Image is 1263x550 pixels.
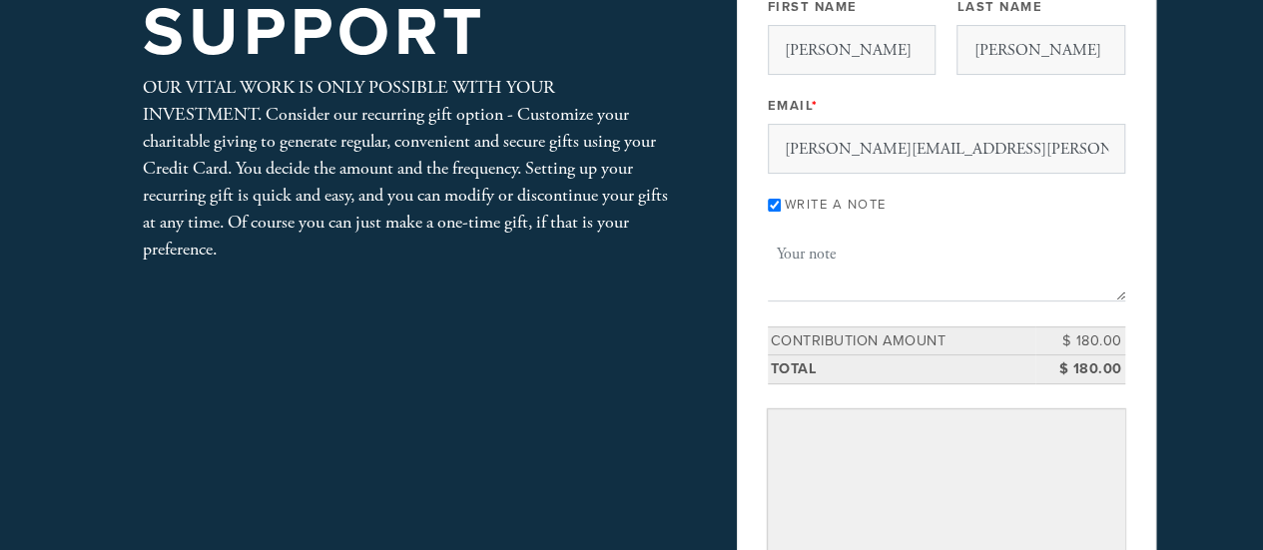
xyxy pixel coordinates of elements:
[143,74,672,263] div: OUR VITAL WORK IS ONLY POSSIBLE WITH YOUR INVESTMENT. Consider our recurring gift option - Custom...
[768,97,819,115] label: Email
[812,98,819,114] span: This field is required.
[785,197,887,213] label: Write a note
[1035,326,1125,355] td: $ 180.00
[1035,355,1125,384] td: $ 180.00
[768,326,1035,355] td: Contribution Amount
[768,355,1035,384] td: Total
